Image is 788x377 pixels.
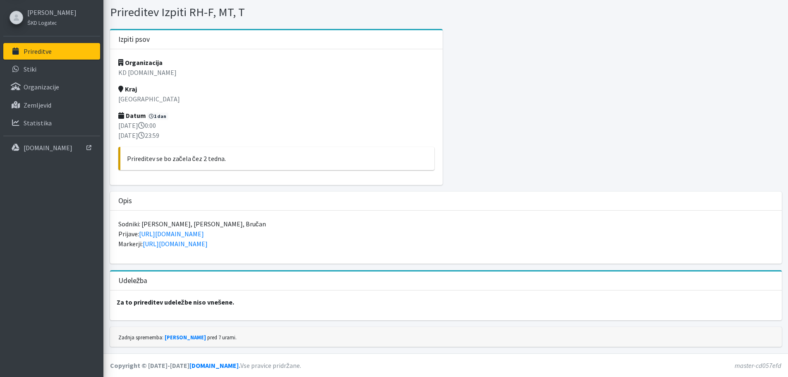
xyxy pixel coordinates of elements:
a: [URL][DOMAIN_NAME] [139,230,204,238]
a: [URL][DOMAIN_NAME] [143,240,208,248]
p: [DOMAIN_NAME] [24,144,72,152]
a: ŠKD Logatec [27,17,77,27]
p: [DATE] 0:00 [DATE] 23:59 [118,120,435,140]
a: Statistika [3,115,100,131]
small: Zadnja sprememba: pred 7 urami. [118,334,237,341]
strong: Kraj [118,85,137,93]
p: KD [DOMAIN_NAME] [118,67,435,77]
p: Prireditve [24,47,52,55]
strong: Za to prireditev udeležbe niso vnešene. [117,298,235,306]
p: Organizacije [24,83,59,91]
p: Statistika [24,119,52,127]
a: [DOMAIN_NAME] [3,139,100,156]
h3: Izpiti psov [118,35,150,44]
h3: Udeležba [118,276,148,285]
a: Zemljevid [3,97,100,113]
em: master-cd057efd [735,361,781,370]
strong: Organizacija [118,58,163,67]
span: 1 dan [147,113,169,120]
strong: Datum [118,111,146,120]
a: Organizacije [3,79,100,95]
small: ŠKD Logatec [27,19,57,26]
a: [PERSON_NAME] [165,334,206,341]
footer: Vse pravice pridržane. [103,353,788,377]
a: Prireditve [3,43,100,60]
h3: Opis [118,197,132,205]
p: [GEOGRAPHIC_DATA] [118,94,435,104]
p: Zemljevid [24,101,51,109]
h1: Prireditev Izpiti RH-F, MT, T [110,5,443,19]
a: Stiki [3,61,100,77]
p: Prireditev se bo začela čez 2 tedna. [127,154,428,163]
p: Stiki [24,65,36,73]
p: Sodniki: [PERSON_NAME], [PERSON_NAME], Bručan Prijave: Markerji: [118,219,774,249]
strong: Copyright © [DATE]-[DATE] . [110,361,240,370]
a: [DOMAIN_NAME] [189,361,239,370]
a: [PERSON_NAME] [27,7,77,17]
